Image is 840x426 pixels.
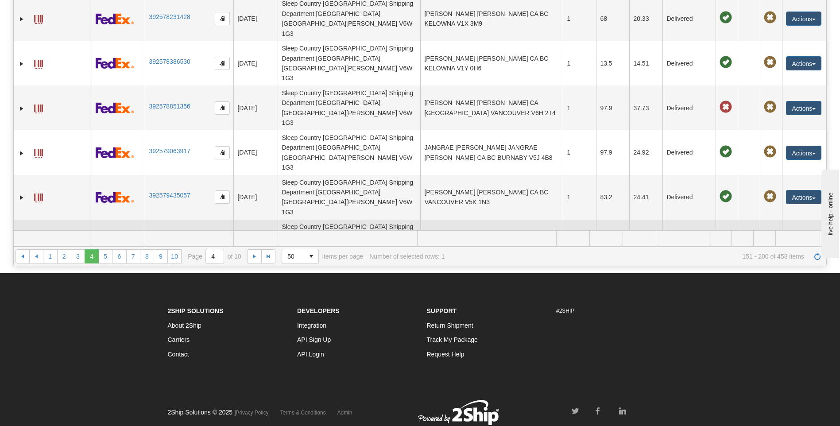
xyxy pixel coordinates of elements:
td: Sleep Country [GEOGRAPHIC_DATA] Shipping Department [GEOGRAPHIC_DATA] [GEOGRAPHIC_DATA][PERSON_NA... [278,41,420,86]
span: Page sizes drop down [282,249,319,264]
td: 14.51 [629,41,662,86]
a: API Sign Up [297,336,331,343]
a: 10 [167,249,182,263]
a: Go to the last page [261,249,275,263]
a: Terms & Conditions [280,410,326,416]
td: [PERSON_NAME] [PERSON_NAME] CA BC KELOWNA V1Y 0H6 [420,41,563,86]
td: Delivered [662,130,716,175]
td: Sleep Country [GEOGRAPHIC_DATA] Shipping Department [GEOGRAPHIC_DATA] [GEOGRAPHIC_DATA][PERSON_NA... [278,130,420,175]
td: [PERSON_NAME] [PERSON_NAME] CA [GEOGRAPHIC_DATA] VANCOUVER V6H 2T4 [420,85,563,130]
a: 392579063917 [149,147,190,155]
button: Actions [786,146,821,160]
strong: Developers [297,307,340,314]
a: Expand [17,104,26,113]
button: Copy to clipboard [215,12,230,25]
span: 151 - 200 of 458 items [451,253,804,260]
a: 2 [57,249,71,263]
a: 392578851356 [149,103,190,110]
a: Contact [168,351,189,358]
a: API Login [297,351,324,358]
a: 392578386530 [149,58,190,65]
a: Expand [17,193,26,202]
a: Request Help [427,351,465,358]
span: Pickup Not Assigned [764,101,776,113]
span: select [304,249,318,263]
a: About 2Ship [168,322,201,329]
a: 392579435057 [149,192,190,199]
td: 24.92 [629,130,662,175]
td: 2 [563,220,596,264]
a: Go to the first page [15,249,30,263]
td: [DATE] [233,220,278,264]
td: 1 [563,130,596,175]
td: 1 [563,41,596,86]
td: 15.09 [629,220,662,264]
img: 2 - FedEx Express® [96,58,134,69]
span: On time [720,56,732,69]
a: Expand [17,149,26,158]
img: 2 - FedEx Express® [96,102,134,113]
span: On time [720,146,732,158]
td: [DATE] [233,130,278,175]
input: Page 4 [206,249,224,263]
a: 5 [98,249,112,263]
button: Actions [786,56,821,70]
a: 1 [43,249,57,263]
div: live help - online [7,8,82,14]
td: 97.9 [596,130,629,175]
td: [DATE] [233,85,278,130]
span: Page 4 [85,249,99,263]
a: Label [34,11,43,25]
td: JANGRAE [PERSON_NAME] JANGRAE [PERSON_NAME] CA BC BURNABY V5J 4B8 [420,130,563,175]
td: 97.9 [596,85,629,130]
span: Pickup Not Assigned [764,56,776,69]
span: 2Ship Solutions © 2025 | [168,409,269,416]
a: Track My Package [427,336,478,343]
a: 8 [140,249,154,263]
a: Go to the previous page [29,249,43,263]
span: On time [720,12,732,24]
iframe: chat widget [820,168,839,258]
button: Copy to clipboard [215,190,230,204]
button: Actions [786,101,821,115]
td: Sleep Country [GEOGRAPHIC_DATA] Shipping Department [GEOGRAPHIC_DATA] [GEOGRAPHIC_DATA][PERSON_NA... [278,175,420,220]
span: Pickup Not Assigned [764,146,776,158]
span: On time [720,190,732,203]
a: Carriers [168,336,190,343]
a: Integration [297,322,326,329]
a: Go to the next page [248,249,262,263]
td: Delivered [662,175,716,220]
td: [PERSON_NAME] [PERSON_NAME] CA BC VANCOUVER V6P 3H4 [420,220,563,264]
a: 9 [154,249,168,263]
a: Label [34,190,43,204]
td: Delivered [662,85,716,130]
td: 14 [596,220,629,264]
span: 50 [287,252,299,261]
a: Label [34,56,43,70]
td: 13.5 [596,41,629,86]
img: 2 - FedEx Express® [96,147,134,158]
a: 392578231428 [149,13,190,20]
strong: Support [427,307,457,314]
td: [PERSON_NAME] [PERSON_NAME] CA BC VANCOUVER V5K 1N3 [420,175,563,220]
a: Return Shipment [427,322,473,329]
a: Privacy Policy [236,410,269,416]
td: Delivered [662,220,716,264]
button: Copy to clipboard [215,57,230,70]
a: Admin [337,410,352,416]
a: Label [34,145,43,159]
strong: 2Ship Solutions [168,307,224,314]
a: 3 [71,249,85,263]
a: Refresh [810,249,825,263]
div: Number of selected rows: 1 [369,253,445,260]
td: [DATE] [233,41,278,86]
a: 6 [112,249,126,263]
span: Late [720,101,732,113]
td: 24.41 [629,175,662,220]
button: Copy to clipboard [215,101,230,115]
td: [DATE] [233,175,278,220]
button: Actions [786,12,821,26]
a: 7 [126,249,140,263]
td: 1 [563,175,596,220]
span: Pickup Not Assigned [764,12,776,24]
